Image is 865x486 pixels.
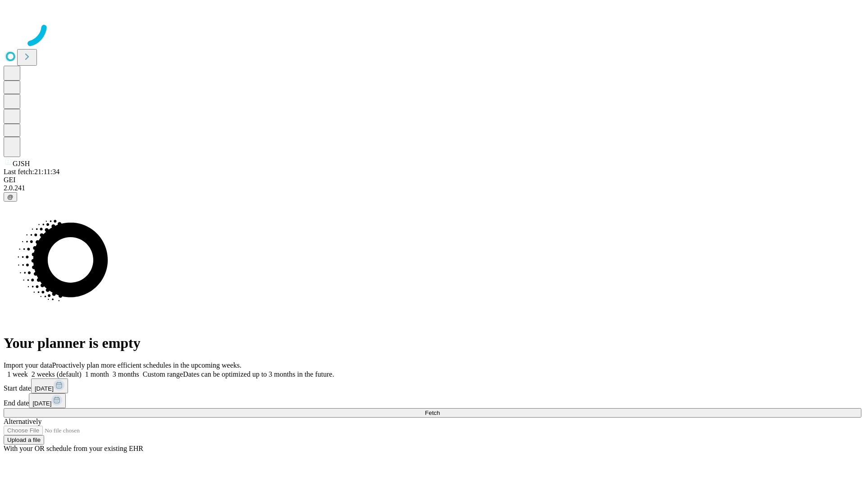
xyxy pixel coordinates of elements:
[52,361,241,369] span: Proactively plan more efficient schedules in the upcoming weeks.
[4,176,861,184] div: GEI
[31,378,68,393] button: [DATE]
[32,400,51,407] span: [DATE]
[113,370,139,378] span: 3 months
[4,418,41,425] span: Alternatively
[4,393,861,408] div: End date
[4,335,861,351] h1: Your planner is empty
[4,192,17,202] button: @
[7,193,14,200] span: @
[425,409,440,416] span: Fetch
[85,370,109,378] span: 1 month
[29,393,66,408] button: [DATE]
[4,435,44,445] button: Upload a file
[4,168,59,175] span: Last fetch: 21:11:34
[143,370,183,378] span: Custom range
[183,370,334,378] span: Dates can be optimized up to 3 months in the future.
[32,370,82,378] span: 2 weeks (default)
[35,385,54,392] span: [DATE]
[4,408,861,418] button: Fetch
[4,378,861,393] div: Start date
[13,160,30,167] span: GJSH
[4,445,143,452] span: With your OR schedule from your existing EHR
[4,184,861,192] div: 2.0.241
[4,361,52,369] span: Import your data
[7,370,28,378] span: 1 week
